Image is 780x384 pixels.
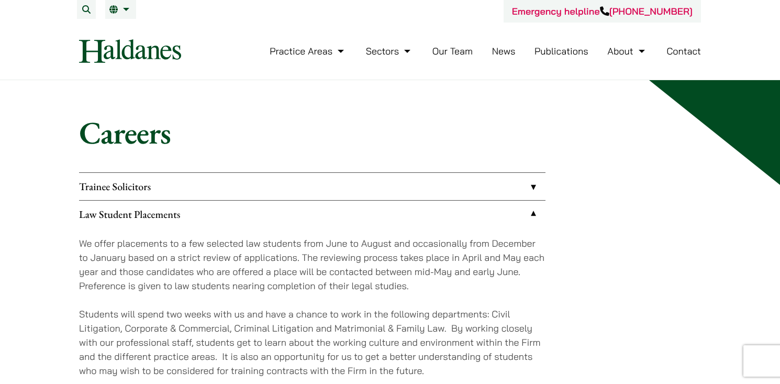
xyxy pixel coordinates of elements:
[534,45,588,57] a: Publications
[79,201,545,228] a: Law Student Placements
[79,307,545,378] p: Students will spend two weeks with us and have a chance to work in the following departments: Civ...
[666,45,701,57] a: Contact
[79,114,701,151] h1: Careers
[607,45,647,57] a: About
[79,173,545,200] a: Trainee Solicitors
[109,5,132,14] a: EN
[512,5,693,17] a: Emergency helpline[PHONE_NUMBER]
[79,236,545,293] p: We offer placements to a few selected law students from June to August and occasionally from Dece...
[492,45,516,57] a: News
[432,45,473,57] a: Our Team
[366,45,413,57] a: Sectors
[79,39,181,63] img: Logo of Haldanes
[270,45,347,57] a: Practice Areas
